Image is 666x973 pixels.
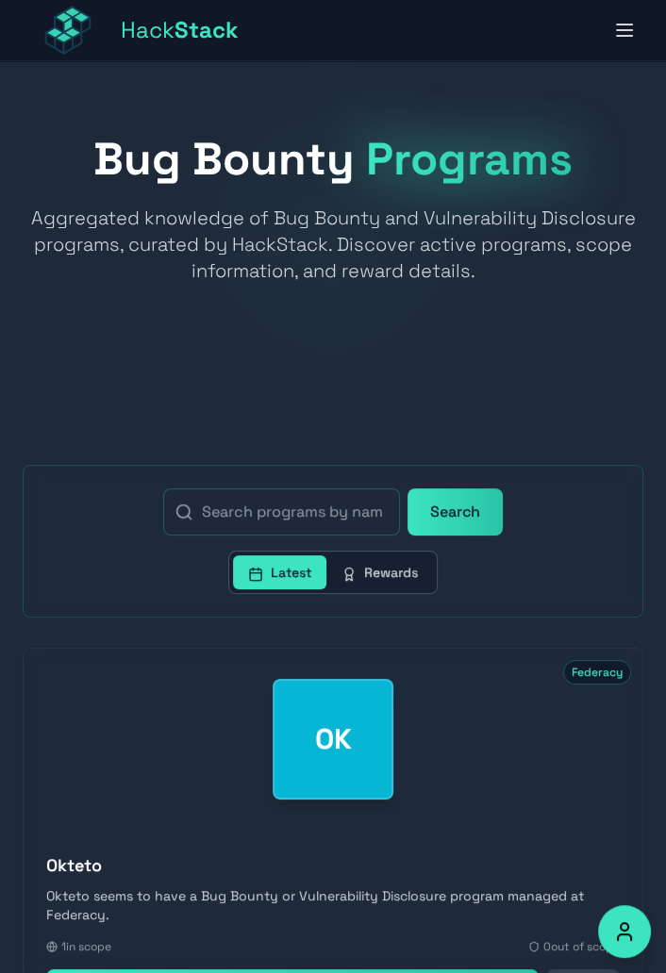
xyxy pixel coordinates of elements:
[23,205,643,284] p: Aggregated knowledge of Bug Bounty and Vulnerability Disclosure programs, curated by HackStack. D...
[326,555,433,589] button: Rewards
[46,886,620,924] p: Okteto seems to have a Bug Bounty or Vulnerability Disclosure program managed at Federacy.
[121,15,239,45] span: Hack
[543,939,620,954] span: 0 out of scope
[563,660,631,684] span: Federacy
[233,555,326,589] button: Latest
[23,137,643,182] h1: Bug Bounty
[598,905,651,958] button: Accessibility Options
[163,488,400,536] input: Search programs by name, platform, or description...
[366,130,573,188] span: Programs
[46,852,620,879] h3: Okteto
[175,15,239,44] span: Stack
[273,679,393,800] div: Okteto
[408,488,503,536] button: Search
[61,939,111,954] span: 1 in scope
